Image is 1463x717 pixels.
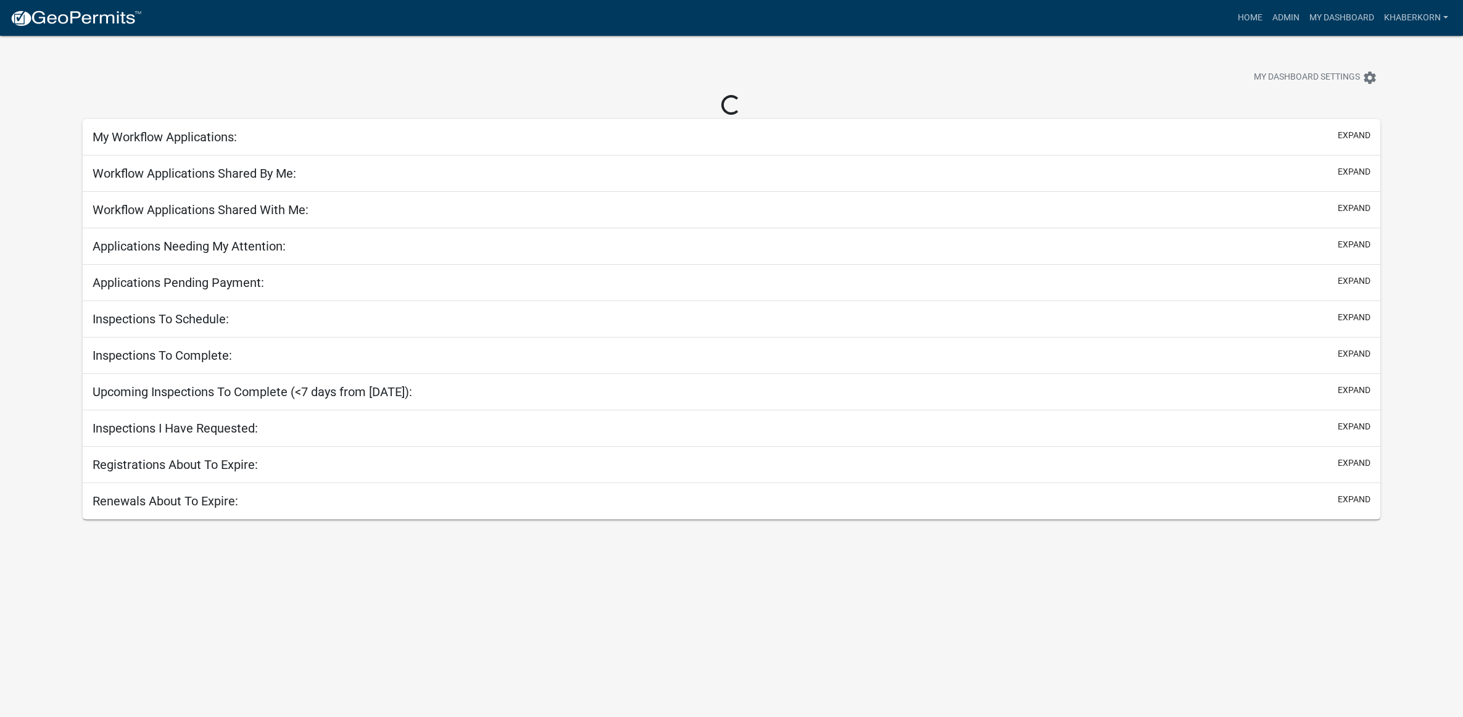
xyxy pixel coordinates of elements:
a: My Dashboard [1304,6,1379,30]
span: My Dashboard Settings [1254,70,1360,85]
a: Admin [1267,6,1304,30]
button: expand [1338,275,1370,288]
button: expand [1338,420,1370,433]
h5: Applications Pending Payment: [93,275,264,290]
h5: Workflow Applications Shared With Me: [93,202,309,217]
h5: Inspections To Schedule: [93,312,229,326]
h5: Workflow Applications Shared By Me: [93,166,296,181]
button: My Dashboard Settingssettings [1244,65,1387,89]
h5: My Workflow Applications: [93,130,237,144]
button: expand [1338,384,1370,397]
h5: Inspections To Complete: [93,348,232,363]
h5: Applications Needing My Attention: [93,239,286,254]
h5: Upcoming Inspections To Complete (<7 days from [DATE]): [93,384,412,399]
a: Home [1233,6,1267,30]
button: expand [1338,311,1370,324]
button: expand [1338,347,1370,360]
button: expand [1338,129,1370,142]
i: settings [1362,70,1377,85]
h5: Inspections I Have Requested: [93,421,258,436]
button: expand [1338,238,1370,251]
h5: Registrations About To Expire: [93,457,258,472]
button: expand [1338,493,1370,506]
h5: Renewals About To Expire: [93,494,238,508]
button: expand [1338,202,1370,215]
button: expand [1338,457,1370,470]
button: expand [1338,165,1370,178]
a: khaberkorn [1379,6,1453,30]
